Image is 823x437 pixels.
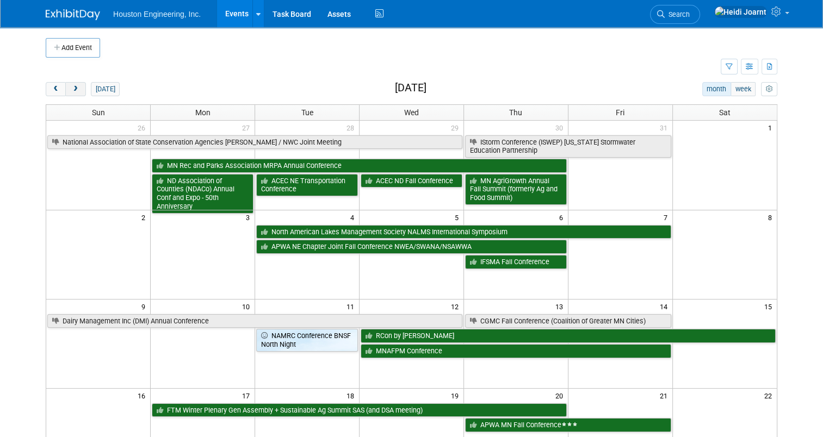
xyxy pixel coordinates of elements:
[349,210,359,224] span: 4
[465,174,567,205] a: MN AgriGrowth Annual Fall Summit (formerly Ag and Food Summit)
[361,329,776,343] a: RCon by [PERSON_NAME]
[659,299,672,313] span: 14
[345,299,359,313] span: 11
[361,344,671,358] a: MNAFPM Conference
[554,121,568,134] span: 30
[659,389,672,402] span: 21
[663,210,672,224] span: 7
[465,418,671,432] a: APWA MN Fall Conference
[301,108,313,117] span: Tue
[47,314,462,328] a: Dairy Management Inc (DMI) Annual Conference
[731,82,756,96] button: week
[450,389,463,402] span: 19
[719,108,731,117] span: Sat
[152,174,253,214] a: ND Association of Counties (NDACo) Annual Conf and Expo - 50th Anniversary
[767,121,777,134] span: 1
[659,121,672,134] span: 31
[46,9,100,20] img: ExhibitDay
[256,174,358,196] a: ACEC NE Transportation Conference
[361,174,462,188] a: ACEC ND Fall Conference
[702,82,731,96] button: month
[454,210,463,224] span: 5
[140,210,150,224] span: 2
[245,210,255,224] span: 3
[140,299,150,313] span: 9
[650,5,700,24] a: Search
[616,108,624,117] span: Fri
[465,314,671,328] a: CGMC Fall Conference (Coalition of Greater MN Cities)
[47,135,462,149] a: National Association of State Conservation Agencies [PERSON_NAME] / NWC Joint Meeting
[345,389,359,402] span: 18
[137,389,150,402] span: 16
[763,299,777,313] span: 15
[137,121,150,134] span: 26
[404,108,419,117] span: Wed
[152,403,566,417] a: FTM Winter Plenary Gen Assembly + Sustainable Ag Summit SAS (and DSA meeting)
[345,121,359,134] span: 28
[665,10,690,18] span: Search
[763,389,777,402] span: 22
[113,10,201,18] span: Houston Engineering, Inc.
[65,82,85,96] button: next
[241,389,255,402] span: 17
[92,108,105,117] span: Sun
[256,225,671,239] a: North American Lakes Management Society NALMS International Symposium
[256,240,567,254] a: APWA NE Chapter Joint Fall Conference NWEA/SWANA/NSAWWA
[554,299,568,313] span: 13
[152,159,566,173] a: MN Rec and Parks Association MRPA Annual Conference
[465,135,671,158] a: IStorm Conference (ISWEP) [US_STATE] Stormwater Education Partnership
[395,82,426,94] h2: [DATE]
[256,329,358,351] a: NAMRC Conference BNSF North Night
[765,86,772,93] i: Personalize Calendar
[241,299,255,313] span: 10
[241,121,255,134] span: 27
[558,210,568,224] span: 6
[554,389,568,402] span: 20
[46,82,66,96] button: prev
[509,108,522,117] span: Thu
[195,108,211,117] span: Mon
[450,299,463,313] span: 12
[91,82,120,96] button: [DATE]
[46,38,100,58] button: Add Event
[714,6,767,18] img: Heidi Joarnt
[450,121,463,134] span: 29
[465,255,567,269] a: IFSMA Fall Conference
[767,210,777,224] span: 8
[761,82,777,96] button: myCustomButton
